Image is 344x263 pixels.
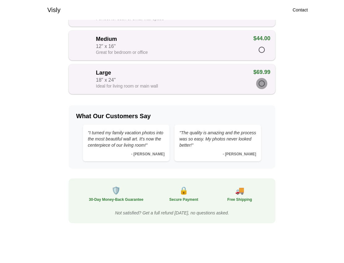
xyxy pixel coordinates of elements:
[179,152,256,156] div: - [PERSON_NAME]
[96,70,251,76] div: Large
[96,44,251,49] div: 12" x 16"
[89,197,143,202] div: 30-Day Money-Back Guarantee
[96,36,251,42] div: Medium
[253,69,270,75] div: $69.99
[179,186,188,195] div: 🔒
[96,84,251,88] div: Ideal for living room or main wall
[227,197,252,202] div: Free Shipping
[76,113,268,120] div: What Our Customers Say
[96,77,251,83] div: 18" x 24"
[96,50,251,55] div: Great for bedroom or office
[293,7,308,13] div: Contact
[253,35,270,42] div: $44.00
[47,5,61,15] div: Visly
[179,130,256,148] div: "The quality is amazing and the process was so easy. My photos never looked better!"
[88,152,165,156] div: - [PERSON_NAME]
[111,186,121,195] div: 🛡️
[235,186,244,195] div: 🚚
[88,130,165,148] div: "I turned my family vacation photos into the most beautiful wall art. It's now the centerpiece of...
[169,197,198,202] div: Secure Payment
[289,4,312,16] button: Contact
[76,210,268,215] div: Not satisfied? Get a full refund [DATE], no questions asked.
